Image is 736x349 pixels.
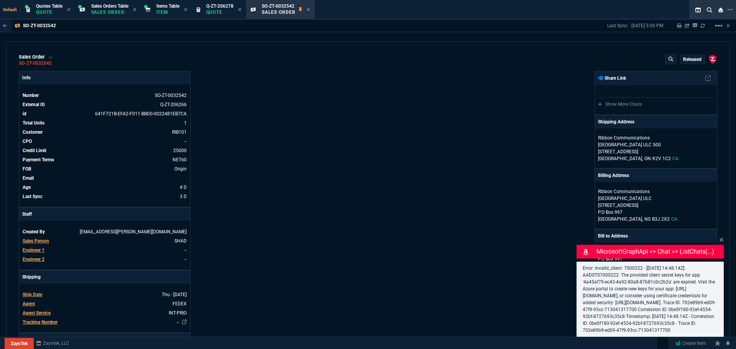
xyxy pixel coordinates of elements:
p: Last Sync: [607,23,631,29]
span: Credit Limit [23,148,46,153]
span: See Marketplace Order [95,111,187,116]
p: Staff [19,208,190,221]
a: SO-ZT-0032542 [19,63,52,64]
nx-icon: Close Tab [133,7,136,13]
tr: See Marketplace Order [22,101,187,108]
span: Quotes Table [36,3,62,9]
tr: undefined [22,291,187,298]
span: Total Units [23,120,44,126]
div: Add to Watchlist [48,54,53,60]
tr: undefined [22,138,187,145]
span: B3J 2X2 [652,216,670,222]
p: Shipping Address [598,118,634,125]
span: Ship Date [23,292,42,297]
a: msbcCompanyName [34,340,71,347]
span: 2025-10-09T00:00:00.000Z [162,292,187,297]
mat-icon: Example home icon [714,21,723,30]
p: Billing Address [598,172,629,179]
p: Ribbon Communications [GEOGRAPHIC_DATA] ULC 500 [598,134,672,148]
a: Create Item [672,338,709,349]
tr: undefined [22,119,187,127]
tr: undefined [22,147,187,154]
span: Sales Orders Table [91,3,128,9]
p: P.O Box 997 [598,209,714,216]
p: Quote [36,9,62,15]
a: -- [184,139,187,144]
p: [STREET_ADDRESS] [598,148,714,155]
a: Hide Workbench [726,23,730,29]
tr: 10/6/25 => 3:00 PM [22,193,187,200]
span: 10/5/25 => 7:00 PM [180,185,187,190]
p: Bill to Address [598,233,628,239]
span: SO-ZT-0032542 [262,3,294,9]
a: Show More Chats [598,102,642,107]
span: Last Sync [23,194,43,199]
tr: See Marketplace Order [22,110,187,118]
span: Email [23,175,34,181]
span: Q-ZT-206278 [206,3,233,9]
span: 25000 [173,148,187,153]
div: sales order [19,54,53,60]
span: -- [184,257,187,262]
tr: undefined [22,237,187,245]
p: [DATE] 3:00 PM [631,23,663,29]
nx-icon: Close Tab [307,7,310,13]
p: Item [156,9,179,15]
span: See Marketplace Order [155,93,187,98]
span: 1 [184,120,187,126]
span: Payment Terms [23,157,54,162]
span: CA [671,216,677,222]
span: NS [644,216,651,222]
span: SHAD [174,238,187,244]
p: Info [19,71,190,84]
p: Ribbon Communications [GEOGRAPHIC_DATA] ULC [598,188,672,202]
tr: undefined [22,156,187,164]
span: Number [23,93,39,98]
p: Share Link [598,75,626,82]
tr: undefined [22,300,187,308]
nx-icon: Close Workbench [715,5,726,15]
span: [GEOGRAPHIC_DATA], [598,216,643,222]
span: NET60 [172,157,187,162]
span: ON [644,156,651,161]
tr: See Marketplace Order [22,92,187,99]
p: SO-ZT-0032542 [23,23,56,29]
tr: undefined [22,309,187,317]
span: K2V 1C2 [652,156,671,161]
p: Sales Order [91,9,128,15]
nx-icon: Search [704,5,715,15]
span: FEDEX [172,301,187,306]
nx-icon: Close Tab [67,7,71,13]
span: CPO [23,139,32,144]
tr: undefined [22,165,187,173]
p: Shipping [19,270,190,283]
span: 10/6/25 => 3:00 PM [180,194,187,199]
nx-icon: Split Panels [692,5,704,15]
a: See Marketplace Order [160,102,187,107]
span: -- [184,247,187,253]
span: CA [672,156,678,161]
p: Customer [19,333,190,346]
span: Age [23,185,31,190]
p: Error: invalid_client: 7000222 - [[DATE] 14:48:14Z]: AADSTS7000222: The provided client secret ke... [583,265,718,334]
tr: undefined [22,318,187,326]
p: [STREET_ADDRESS] [598,202,714,209]
p: Quote [206,9,233,15]
span: SETI.SHADAB@FORNIDA.COM [80,229,187,234]
span: Created By [23,229,45,234]
p: Sales Order [262,9,296,15]
span: INT-PRIO [169,310,187,316]
span: Origin [174,166,187,172]
span: Items Table [156,3,179,9]
span: Default [3,7,20,12]
nx-icon: Back to Table [3,23,7,28]
tr: undefined [22,128,187,136]
span: [GEOGRAPHIC_DATA], [598,156,643,161]
nx-icon: Open New Tab [728,6,733,13]
span: Customer [23,129,43,135]
span: External ID [23,102,45,107]
span: id [23,111,26,116]
p: MicrosoftGraphApi => chat => listChats(...) [596,247,722,256]
span: FOB [23,166,31,172]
